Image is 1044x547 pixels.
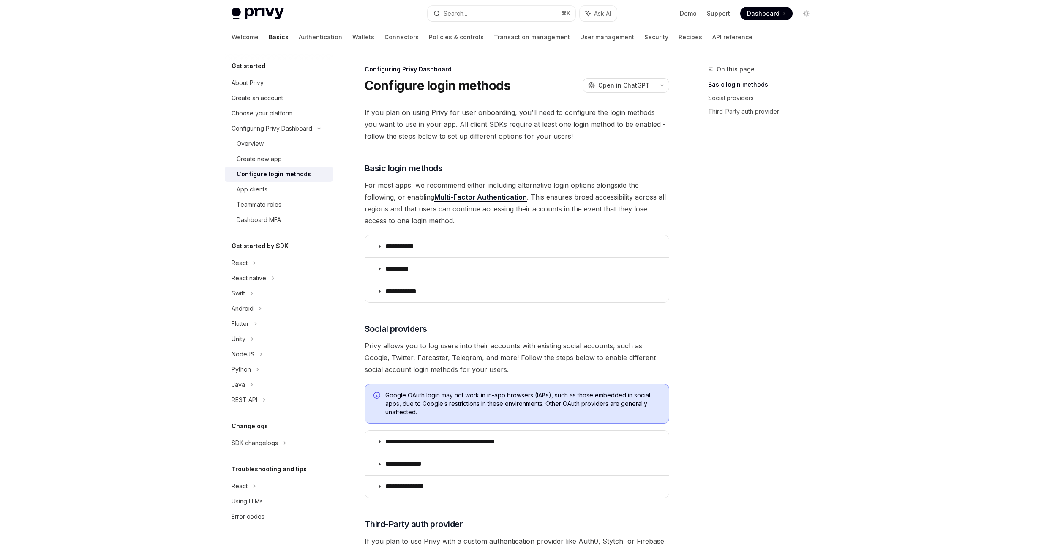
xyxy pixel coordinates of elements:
a: Recipes [679,27,702,47]
div: Overview [237,139,264,149]
div: Create new app [237,154,282,164]
a: Configure login methods [225,167,333,182]
div: Configure login methods [237,169,311,179]
a: Choose your platform [225,106,333,121]
span: Dashboard [747,9,780,18]
h1: Configure login methods [365,78,511,93]
div: Teammate roles [237,200,281,210]
span: Third-Party auth provider [365,518,463,530]
div: Android [232,304,254,314]
div: Configuring Privy Dashboard [232,123,312,134]
div: Flutter [232,319,249,329]
div: Swift [232,288,245,298]
span: Ask AI [594,9,611,18]
a: App clients [225,182,333,197]
a: Wallets [352,27,374,47]
div: App clients [237,184,267,194]
a: Multi-Factor Authentication [434,193,527,202]
a: User management [580,27,634,47]
a: Dashboard MFA [225,212,333,227]
div: React native [232,273,266,283]
div: Choose your platform [232,108,292,118]
span: On this page [717,64,755,74]
button: Ask AI [580,6,617,21]
span: ⌘ K [562,10,570,17]
div: Unity [232,334,245,344]
a: Create an account [225,90,333,106]
span: If you plan on using Privy for user onboarding, you’ll need to configure the login methods you wa... [365,107,669,142]
div: React [232,258,248,268]
span: Privy allows you to log users into their accounts with existing social accounts, such as Google, ... [365,340,669,375]
a: Teammate roles [225,197,333,212]
button: Open in ChatGPT [583,78,655,93]
a: Using LLMs [225,494,333,509]
span: For most apps, we recommend either including alternative login options alongside the following, o... [365,179,669,227]
div: Error codes [232,511,264,522]
div: Python [232,364,251,375]
a: Error codes [225,509,333,524]
div: Dashboard MFA [237,215,281,225]
span: Open in ChatGPT [598,81,650,90]
h5: Get started by SDK [232,241,289,251]
a: Transaction management [494,27,570,47]
a: Social providers [708,91,820,105]
h5: Get started [232,61,265,71]
a: Support [707,9,730,18]
h5: Changelogs [232,421,268,431]
div: SDK changelogs [232,438,278,448]
a: Policies & controls [429,27,484,47]
a: Security [644,27,668,47]
div: NodeJS [232,349,254,359]
span: Basic login methods [365,162,443,174]
a: Dashboard [740,7,793,20]
div: Using LLMs [232,496,263,506]
div: REST API [232,395,257,405]
div: Java [232,380,245,390]
button: Search...⌘K [428,6,575,21]
a: Create new app [225,151,333,167]
a: API reference [712,27,752,47]
a: Welcome [232,27,259,47]
a: Authentication [299,27,342,47]
img: light logo [232,8,284,19]
div: Configuring Privy Dashboard [365,65,669,74]
a: Basic login methods [708,78,820,91]
button: Toggle dark mode [799,7,813,20]
a: Connectors [384,27,419,47]
span: Social providers [365,323,427,335]
span: Google OAuth login may not work in in-app browsers (IABs), such as those embedded in social apps,... [385,391,660,416]
div: React [232,481,248,491]
a: Overview [225,136,333,151]
svg: Info [373,392,382,400]
a: Basics [269,27,289,47]
a: Third-Party auth provider [708,105,820,118]
div: About Privy [232,78,264,88]
a: About Privy [225,75,333,90]
a: Demo [680,9,697,18]
div: Search... [444,8,467,19]
div: Create an account [232,93,283,103]
h5: Troubleshooting and tips [232,464,307,474]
